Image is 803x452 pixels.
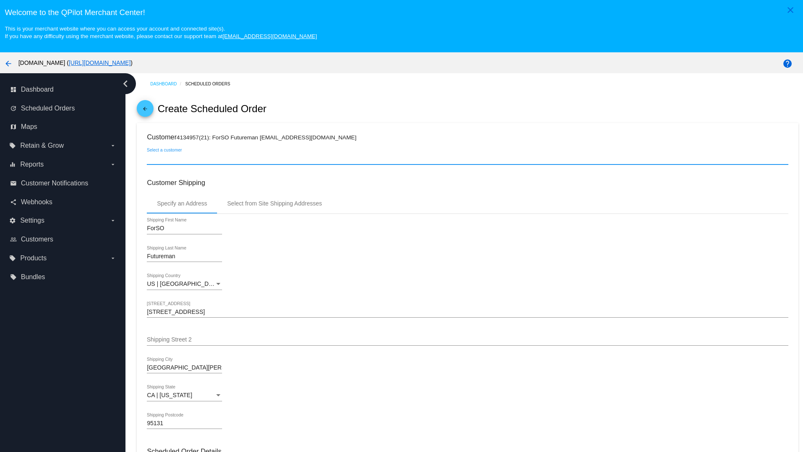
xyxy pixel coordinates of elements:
input: Shipping Street 2 [147,336,788,343]
a: people_outline Customers [10,233,116,246]
h3: Customer [147,133,788,141]
span: Dashboard [21,86,54,93]
i: dashboard [10,86,17,93]
span: Reports [20,161,43,168]
a: local_offer Bundles [10,270,116,284]
input: Shipping Last Name [147,253,222,260]
small: 4134957(21): ForSO Futureman [EMAIL_ADDRESS][DOMAIN_NAME] [176,134,356,141]
input: Shipping Street 1 [147,309,788,316]
small: This is your merchant website where you can access your account and connected site(s). If you hav... [5,26,317,39]
mat-icon: arrow_back [140,106,150,116]
mat-select: Shipping Country [147,281,222,288]
i: arrow_drop_down [110,217,116,224]
mat-icon: arrow_back [3,59,13,69]
i: email [10,180,17,187]
a: share Webhooks [10,195,116,209]
input: Select a customer [147,155,788,162]
i: arrow_drop_down [110,142,116,149]
h3: Customer Shipping [147,179,788,187]
i: equalizer [9,161,16,168]
h2: Create Scheduled Order [158,103,266,115]
i: share [10,199,17,205]
span: Bundles [21,273,45,281]
mat-select: Shipping State [147,392,222,399]
i: arrow_drop_down [110,255,116,262]
i: local_offer [10,274,17,280]
a: Dashboard [150,77,185,90]
i: settings [9,217,16,224]
span: Settings [20,217,44,224]
input: Shipping First Name [147,225,222,232]
i: update [10,105,17,112]
a: Scheduled Orders [185,77,238,90]
span: Webhooks [21,198,52,206]
i: local_offer [9,142,16,149]
input: Shipping City [147,365,222,371]
mat-icon: close [785,5,795,15]
i: local_offer [9,255,16,262]
a: email Customer Notifications [10,177,116,190]
i: map [10,123,17,130]
input: Shipping Postcode [147,420,222,427]
a: dashboard Dashboard [10,83,116,96]
span: [DOMAIN_NAME] ( ) [18,59,133,66]
span: Scheduled Orders [21,105,75,112]
span: Products [20,254,46,262]
a: [URL][DOMAIN_NAME] [69,59,130,66]
i: people_outline [10,236,17,243]
i: arrow_drop_down [110,161,116,168]
span: US | [GEOGRAPHIC_DATA] [147,280,221,287]
h3: Welcome to the QPilot Merchant Center! [5,8,798,17]
a: update Scheduled Orders [10,102,116,115]
span: Customer Notifications [21,180,88,187]
span: Maps [21,123,37,131]
mat-icon: help [783,59,793,69]
span: CA | [US_STATE] [147,392,192,398]
i: chevron_left [119,77,132,90]
span: Customers [21,236,53,243]
a: map Maps [10,120,116,134]
div: Specify an Address [157,200,207,207]
div: Select from Site Shipping Addresses [227,200,322,207]
span: Retain & Grow [20,142,64,149]
a: [EMAIL_ADDRESS][DOMAIN_NAME] [222,33,317,39]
